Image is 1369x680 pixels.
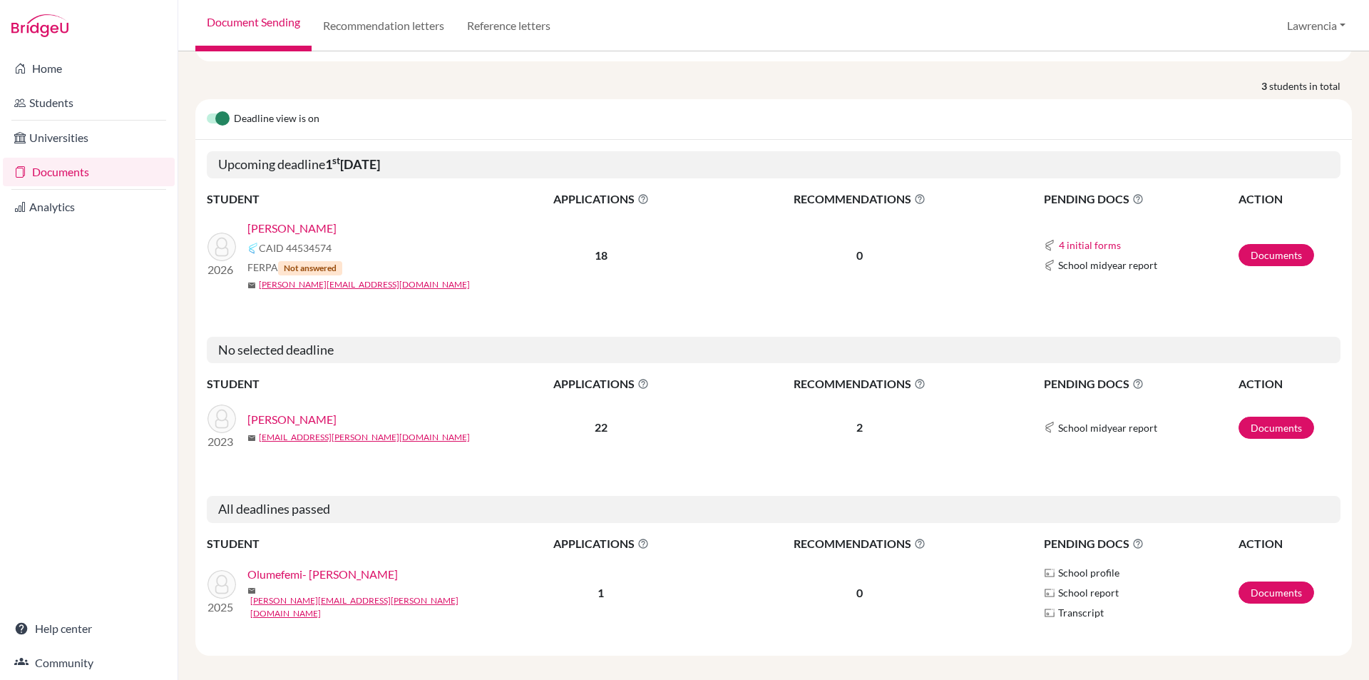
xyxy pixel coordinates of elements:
[711,247,1009,264] p: 0
[711,191,1009,208] span: RECOMMENDATIONS
[247,220,337,237] a: [PERSON_NAME]
[247,260,342,275] span: FERPA
[250,594,502,620] a: [PERSON_NAME][EMAIL_ADDRESS][PERSON_NAME][DOMAIN_NAME]
[207,599,236,616] p: 2025
[1058,605,1104,620] span: Transcript
[1238,375,1340,393] th: ACTION
[247,243,259,254] img: Common App logo
[207,375,492,393] th: STUDENT
[259,240,332,255] span: CAID 44534574
[595,248,607,262] b: 18
[711,419,1009,436] p: 2
[1044,587,1055,599] img: Parchments logo
[1044,375,1237,392] span: PENDING DOCS
[1238,534,1340,553] th: ACTION
[1044,607,1055,619] img: Parchments logo
[247,281,256,290] span: mail
[207,337,1340,364] h5: No selected deadline
[595,420,607,434] b: 22
[1044,422,1055,433] img: Common App logo
[1239,582,1314,604] a: Documents
[3,158,175,186] a: Documents
[1058,237,1122,253] button: 4 initial forms
[207,190,492,208] th: STUDENT
[207,534,492,553] th: STUDENT
[493,535,709,552] span: APPLICATIONS
[598,586,604,599] b: 1
[1044,240,1055,251] img: Common App logo
[3,649,175,677] a: Community
[1239,417,1314,439] a: Documents
[1044,260,1055,271] img: Common App logo
[207,151,1340,178] h5: Upcoming deadline
[325,156,380,172] b: 1 [DATE]
[207,496,1340,523] h5: All deadlines passed
[1044,191,1237,208] span: PENDING DOCS
[259,278,470,291] a: [PERSON_NAME][EMAIL_ADDRESS][DOMAIN_NAME]
[3,88,175,117] a: Students
[1281,12,1352,39] button: Lawrencia
[1058,420,1157,435] span: School midyear report
[247,587,256,595] span: mail
[711,584,1009,602] p: 0
[3,614,175,643] a: Help center
[247,434,256,442] span: mail
[1058,565,1119,580] span: School profile
[207,570,236,599] img: Olumefemi- Ayoola, Brian
[1044,567,1055,579] img: Parchments logo
[711,375,1009,392] span: RECOMMENDATIONS
[234,111,319,128] span: Deadline view is on
[332,155,340,166] sup: st
[11,14,68,37] img: Bridge-U
[493,191,709,208] span: APPLICATIONS
[207,433,236,450] p: 2023
[1058,258,1157,273] span: School midyear report
[247,411,337,428] a: [PERSON_NAME]
[207,233,236,261] img: Adzimah, Brian Kekeli
[1058,585,1119,600] span: School report
[493,375,709,392] span: APPLICATIONS
[711,535,1009,552] span: RECOMMENDATIONS
[259,431,470,444] a: [EMAIL_ADDRESS][PERSON_NAME][DOMAIN_NAME]
[278,261,342,275] span: Not answered
[1261,78,1269,93] strong: 3
[1269,78,1352,93] span: students in total
[3,123,175,152] a: Universities
[3,54,175,83] a: Home
[1239,244,1314,266] a: Documents
[247,566,398,583] a: Olumefemi- [PERSON_NAME]
[207,261,236,278] p: 2026
[1044,535,1237,552] span: PENDING DOCS
[1238,190,1340,208] th: ACTION
[3,193,175,221] a: Analytics
[207,405,236,433] img: Malm, Brianna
